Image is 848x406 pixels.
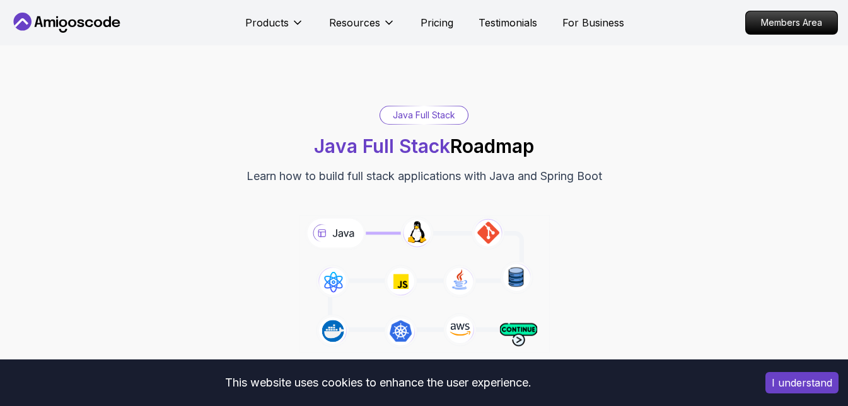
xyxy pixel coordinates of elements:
[746,11,837,34] p: Members Area
[380,106,468,124] div: Java Full Stack
[745,11,838,35] a: Members Area
[314,135,450,157] span: Java Full Stack
[421,15,453,30] a: Pricing
[245,15,304,40] button: Products
[245,15,289,30] p: Products
[479,15,537,30] a: Testimonials
[329,15,395,40] button: Resources
[9,369,746,397] div: This website uses cookies to enhance the user experience.
[765,372,839,393] button: Accept cookies
[329,15,380,30] p: Resources
[314,135,534,157] h1: Roadmap
[247,167,602,185] p: Learn how to build full stack applications with Java and Spring Boot
[562,15,624,30] a: For Business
